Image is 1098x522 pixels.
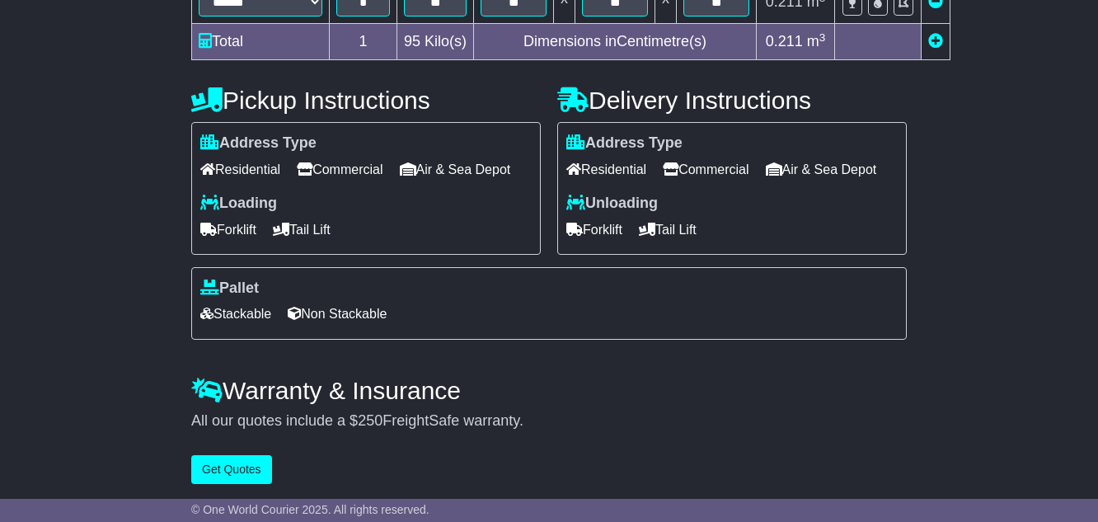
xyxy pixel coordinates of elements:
span: Commercial [663,157,748,182]
label: Address Type [200,134,317,153]
button: Get Quotes [191,455,272,484]
h4: Delivery Instructions [557,87,907,114]
sup: 3 [819,31,826,44]
span: Tail Lift [273,217,331,242]
span: Residential [566,157,646,182]
span: Forklift [566,217,622,242]
label: Loading [200,195,277,213]
span: Residential [200,157,280,182]
h4: Warranty & Insurance [191,377,907,404]
span: 250 [358,412,382,429]
span: 0.211 [766,33,803,49]
span: Tail Lift [639,217,697,242]
span: Non Stackable [288,301,387,327]
span: Stackable [200,301,271,327]
span: 95 [404,33,420,49]
label: Address Type [566,134,683,153]
td: Total [192,24,330,60]
span: Commercial [297,157,382,182]
div: All our quotes include a $ FreightSafe warranty. [191,412,907,430]
td: 1 [330,24,397,60]
span: Forklift [200,217,256,242]
span: m [807,33,826,49]
td: Dimensions in Centimetre(s) [474,24,757,60]
span: Air & Sea Depot [766,157,877,182]
a: Add new item [928,33,943,49]
td: Kilo(s) [397,24,474,60]
span: Air & Sea Depot [400,157,511,182]
span: © One World Courier 2025. All rights reserved. [191,503,429,516]
h4: Pickup Instructions [191,87,541,114]
label: Unloading [566,195,658,213]
label: Pallet [200,280,259,298]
